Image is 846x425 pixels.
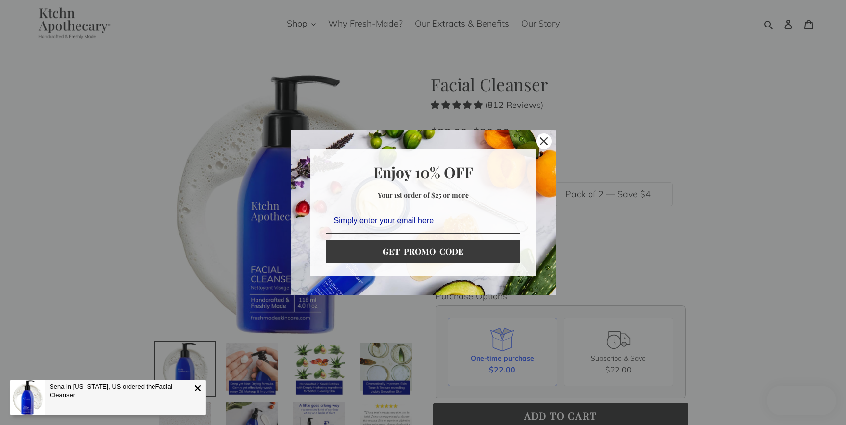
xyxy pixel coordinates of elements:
[540,137,548,145] svg: close icon
[767,386,836,415] iframe: Button to open loyalty program pop-up
[378,190,469,200] strong: Your 1st order of $25 or more
[326,240,520,263] button: GET PROMO CODE
[532,130,556,153] button: Close
[373,162,473,182] strong: Enjoy 10% OFF
[326,208,520,234] input: Email field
